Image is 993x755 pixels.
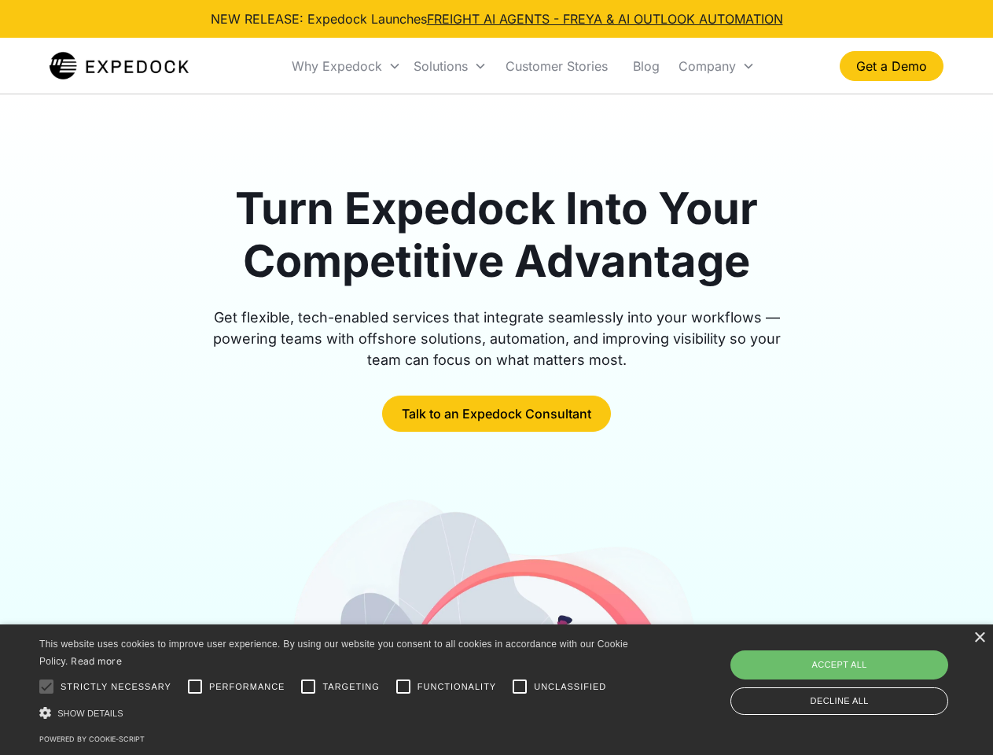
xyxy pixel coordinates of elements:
[50,50,189,82] img: Expedock Logo
[195,307,799,370] div: Get flexible, tech-enabled services that integrate seamlessly into your workflows — powering team...
[407,39,493,93] div: Solutions
[620,39,672,93] a: Blog
[211,9,783,28] div: NEW RELEASE: Expedock Launches
[382,396,611,432] a: Talk to an Expedock Consultant
[209,680,285,694] span: Performance
[61,680,171,694] span: Strictly necessary
[39,639,628,668] span: This website uses cookies to improve user experience. By using our website you consent to all coo...
[731,585,993,755] iframe: Chat Widget
[71,655,122,667] a: Read more
[39,705,634,721] div: Show details
[427,11,783,27] a: FREIGHT AI AGENTS - FREYA & AI OUTLOOK AUTOMATION
[39,735,145,743] a: Powered by cookie-script
[57,709,123,718] span: Show details
[414,58,468,74] div: Solutions
[679,58,736,74] div: Company
[672,39,761,93] div: Company
[195,182,799,288] h1: Turn Expedock Into Your Competitive Advantage
[322,680,379,694] span: Targeting
[50,50,189,82] a: home
[493,39,620,93] a: Customer Stories
[534,680,606,694] span: Unclassified
[292,58,382,74] div: Why Expedock
[840,51,943,81] a: Get a Demo
[285,39,407,93] div: Why Expedock
[417,680,496,694] span: Functionality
